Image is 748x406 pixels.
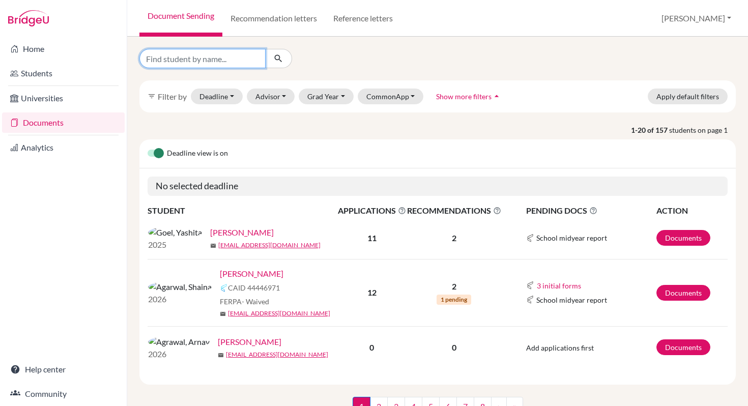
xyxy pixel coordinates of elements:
[2,39,125,59] a: Home
[2,112,125,133] a: Documents
[148,226,202,239] img: Goel, Yashita
[8,10,49,26] img: Bridge-U
[669,125,736,135] span: students on page 1
[369,342,374,352] b: 0
[158,92,187,101] span: Filter by
[191,89,243,104] button: Deadline
[2,63,125,83] a: Students
[220,311,226,317] span: mail
[2,359,125,380] a: Help center
[338,205,406,217] span: APPLICATIONS
[148,336,210,348] img: Agrawal, Arnav
[358,89,424,104] button: CommonApp
[536,295,607,305] span: School midyear report
[226,350,328,359] a: [EMAIL_ADDRESS][DOMAIN_NAME]
[220,284,228,292] img: Common App logo
[247,89,295,104] button: Advisor
[2,137,125,158] a: Analytics
[648,89,728,104] button: Apply default filters
[526,234,534,242] img: Common App logo
[2,88,125,108] a: Universities
[210,226,274,239] a: [PERSON_NAME]
[656,204,728,217] th: ACTION
[526,296,534,304] img: Common App logo
[218,241,321,250] a: [EMAIL_ADDRESS][DOMAIN_NAME]
[218,336,281,348] a: [PERSON_NAME]
[656,230,710,246] a: Documents
[228,282,280,293] span: CAID 44446971
[228,309,330,318] a: [EMAIL_ADDRESS][DOMAIN_NAME]
[148,177,728,196] h5: No selected deadline
[242,297,269,306] span: - Waived
[148,239,202,251] p: 2025
[492,91,502,101] i: arrow_drop_up
[407,232,501,244] p: 2
[367,287,377,297] b: 12
[407,341,501,354] p: 0
[526,343,594,352] span: Add applications first
[139,49,266,68] input: Find student by name...
[299,89,354,104] button: Grad Year
[656,285,710,301] a: Documents
[367,233,377,243] b: 11
[148,348,210,360] p: 2026
[407,280,501,293] p: 2
[427,89,510,104] button: Show more filtersarrow_drop_up
[148,293,212,305] p: 2026
[526,281,534,289] img: Common App logo
[148,281,212,293] img: Agarwal, Shaina
[631,125,669,135] strong: 1-20 of 157
[536,233,607,243] span: School midyear report
[436,92,492,101] span: Show more filters
[526,205,656,217] span: PENDING DOCS
[536,280,582,292] button: 3 initial forms
[220,268,283,280] a: [PERSON_NAME]
[437,295,471,305] span: 1 pending
[656,339,710,355] a: Documents
[167,148,228,160] span: Deadline view is on
[148,92,156,100] i: filter_list
[148,204,337,217] th: STUDENT
[2,384,125,404] a: Community
[210,243,216,249] span: mail
[220,296,269,307] span: FERPA
[218,352,224,358] span: mail
[657,9,736,28] button: [PERSON_NAME]
[407,205,501,217] span: RECOMMENDATIONS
